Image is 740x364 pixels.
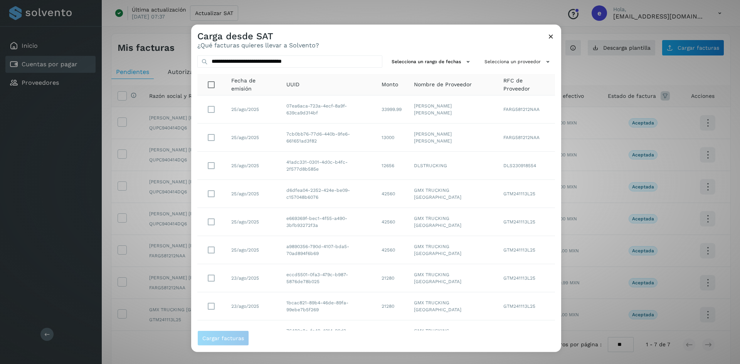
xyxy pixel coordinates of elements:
td: 23/ago/2025 [225,264,280,292]
td: GMX TRUCKING [GEOGRAPHIC_DATA] [408,236,497,264]
p: ¿Qué facturas quieres llevar a Solvento? [197,42,319,49]
td: GMX TRUCKING [GEOGRAPHIC_DATA] [408,264,497,292]
td: GMX TRUCKING [GEOGRAPHIC_DATA] [408,180,497,208]
td: 33999.99 [375,96,408,124]
td: 25/ago/2025 [225,152,280,180]
td: 76480c8c-fc49-4914-90d2-b6dae831efd6 [280,320,375,349]
td: 42560 [375,208,408,236]
button: Cargar facturas [197,330,249,346]
td: 12656 [375,152,408,180]
td: 25/ago/2025 [225,124,280,152]
td: 23/ago/2025 [225,320,280,349]
td: 41adc331-0301-4d0c-b4fc-2f577d8b585e [280,152,375,180]
td: a9890356-790d-4107-bda5-70ad894f6b69 [280,236,375,264]
td: 25/ago/2025 [225,208,280,236]
td: GTM241113L25 [497,180,555,208]
span: Nombre de Proveedor [414,81,472,89]
td: DLSTRUCKING [408,152,497,180]
button: Selecciona un proveedor [481,55,555,68]
td: 42560 [375,236,408,264]
td: 21280 [375,292,408,320]
h3: Carga desde SAT [197,30,319,42]
span: UUID [286,81,299,89]
td: GTM241113L25 [497,208,555,236]
td: GMX TRUCKING [GEOGRAPHIC_DATA] [408,292,497,320]
td: 25/ago/2025 [225,96,280,124]
td: 21280 [375,264,408,292]
td: 07ea6aca-723a-4ecf-8a9f-639ca9d314bf [280,96,375,124]
td: 25/ago/2025 [225,180,280,208]
td: DLS230918554 [497,152,555,180]
td: 25/ago/2025 [225,236,280,264]
td: 7cb0bb76-77d6-440b-9fe6-661651ad3f82 [280,124,375,152]
td: 1bcac821-89b4-46de-89fa-99ebe7b5f269 [280,292,375,320]
span: RFC de Proveedor [503,77,549,93]
td: 13000 [375,124,408,152]
td: GMX TRUCKING [GEOGRAPHIC_DATA] [408,320,497,349]
span: Cargar facturas [202,335,244,341]
td: d6dfea04-2352-424e-be09-c157048b6076 [280,180,375,208]
td: 23/ago/2025 [225,292,280,320]
button: Selecciona un rango de fechas [388,55,475,68]
td: e669369f-bec1-4f55-a490-3bfb93272f3a [280,208,375,236]
td: [PERSON_NAME] [PERSON_NAME] [408,96,497,124]
td: GTM241113L25 [497,320,555,349]
span: Fecha de emisión [231,77,274,93]
td: eccd5501-0fa3-479c-b987-5876de78b025 [280,264,375,292]
td: GTM241113L25 [497,292,555,320]
td: [PERSON_NAME] [PERSON_NAME] [408,124,497,152]
span: Monto [382,81,398,89]
td: FARG581212NAA [497,96,555,124]
td: FARG581212NAA [497,124,555,152]
td: 42560 [375,180,408,208]
td: 21280 [375,320,408,349]
td: GTM241113L25 [497,264,555,292]
td: GMX TRUCKING [GEOGRAPHIC_DATA] [408,208,497,236]
td: GTM241113L25 [497,236,555,264]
